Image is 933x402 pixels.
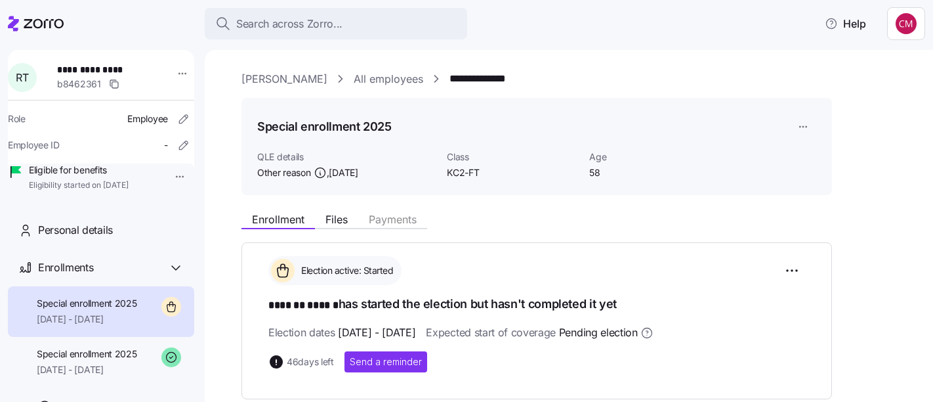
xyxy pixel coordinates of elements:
[57,78,101,91] span: b8462361
[344,351,427,372] button: Send a reminder
[325,214,348,225] span: Files
[559,324,638,341] span: Pending election
[287,355,334,368] span: 46 days left
[338,324,415,341] span: [DATE] - [DATE]
[268,296,805,314] h1: has started the election but hasn't completed it yet
[205,8,467,39] button: Search across Zorro...
[236,16,342,32] span: Search across Zorro...
[896,13,917,34] img: c76f7742dad050c3772ef460a101715e
[257,150,436,164] span: QLE details
[268,324,415,341] span: Election dates
[369,214,417,225] span: Payments
[257,118,392,135] h1: Special enrollment 2025
[8,139,60,152] span: Employee ID
[37,297,137,310] span: Special enrollment 2025
[447,166,579,179] span: KC2-FT
[38,259,93,276] span: Enrollments
[127,112,168,125] span: Employee
[354,71,423,87] a: All employees
[16,72,28,83] span: R T
[37,313,137,326] span: [DATE] - [DATE]
[426,324,653,341] span: Expected start of coverage
[8,112,26,125] span: Role
[350,355,422,368] span: Send a reminder
[825,16,866,32] span: Help
[29,180,129,191] span: Eligibility started on [DATE]
[252,214,304,225] span: Enrollment
[37,347,137,361] span: Special enrollment 2025
[297,264,393,277] span: Election active: Started
[589,150,721,164] span: Age
[257,166,358,179] span: Other reason ,
[814,11,877,37] button: Help
[29,164,129,177] span: Eligible for benefits
[329,166,358,179] span: [DATE]
[241,71,327,87] a: [PERSON_NAME]
[37,363,137,376] span: [DATE] - [DATE]
[589,166,721,179] span: 58
[164,139,168,152] span: -
[38,222,113,238] span: Personal details
[447,150,579,164] span: Class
